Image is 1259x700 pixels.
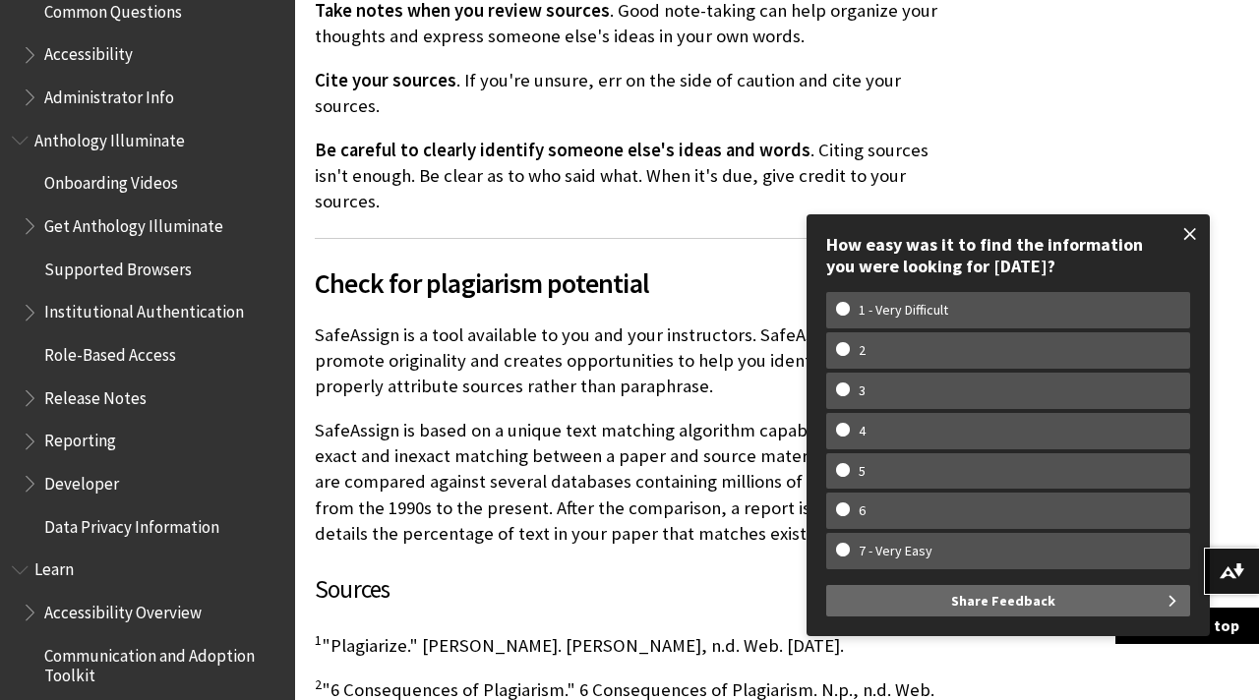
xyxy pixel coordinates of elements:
span: Accessibility Overview [44,596,202,622]
span: Be careful to clearly identify someone else's ideas and words [315,139,810,161]
span: Check for plagiarism potential [315,262,948,304]
span: Role-Based Access [44,338,176,365]
span: Anthology Illuminate [34,124,185,150]
span: Reporting [44,425,116,451]
span: Data Privacy Information [44,510,219,537]
p: SafeAssign is based on a unique text matching algorithm capable of detecting exact and inexact ma... [315,418,948,547]
w-span: 2 [836,342,888,359]
span: Developer [44,467,119,494]
w-span: 1 - Very Difficult [836,302,971,319]
sup: 1 [315,631,322,649]
span: Learn [34,554,74,580]
w-span: 5 [836,463,888,480]
button: Share Feedback [826,585,1190,616]
span: Supported Browsers [44,253,192,279]
span: Institutional Authentication [44,296,244,322]
span: Get Anthology Illuminate [44,209,223,236]
w-span: 7 - Very Easy [836,543,955,559]
span: Administrator Info [44,81,174,107]
span: Share Feedback [951,585,1055,616]
w-span: 3 [836,382,888,399]
nav: Book outline for Anthology Illuminate [12,124,283,544]
div: How easy was it to find the information you were looking for [DATE]? [826,234,1190,276]
sup: 2 [315,675,322,693]
span: Communication and Adoption Toolkit [44,639,281,685]
span: Cite your sources [315,69,456,91]
span: Onboarding Videos [44,167,178,194]
p: SafeAssign is a tool available to you and your instructors. SafeAssign helps promote originality ... [315,322,948,400]
span: Accessibility [44,38,133,65]
w-span: 4 [836,423,888,439]
p: "Plagiarize." [PERSON_NAME]. [PERSON_NAME], n.d. Web. [DATE]. [315,633,948,659]
span: Release Notes [44,381,147,408]
h3: Sources [315,571,948,609]
p: . If you're unsure, err on the side of caution and cite your sources. [315,68,948,119]
p: . Citing sources isn't enough. Be clear as to who said what. When it's due, give credit to your s... [315,138,948,215]
w-span: 6 [836,502,888,519]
